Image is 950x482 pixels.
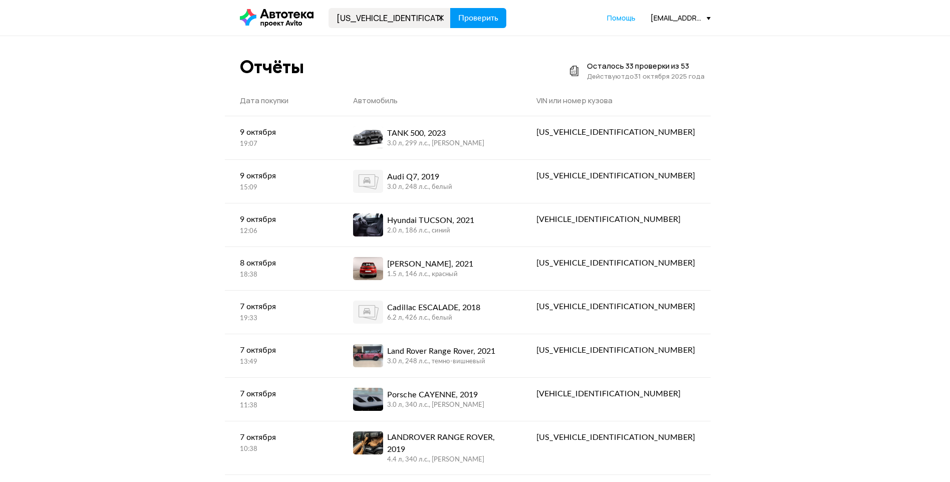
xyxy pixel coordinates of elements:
[521,291,710,323] a: [US_VEHICLE_IDENTIFICATION_NUMBER]
[338,334,522,377] a: Land Rover Range Rover, 20213.0 л, 248 л.c., темно-вишневый
[240,431,323,443] div: 7 октября
[387,345,495,357] div: Land Rover Range Rover, 2021
[353,96,507,106] div: Автомобиль
[387,389,484,401] div: Porsche CAYENNE, 2019
[338,291,522,334] a: Cadillac ESCALADE, 20186.2 л, 426 л.c., белый
[536,388,695,400] div: [VEHICLE_IDENTIFICATION_NUMBER]
[387,139,484,148] div: 3.0 л, 299 л.c., [PERSON_NAME]
[338,203,522,247] a: Hyundai TUCSON, 20212.0 л, 186 л.c., синий
[387,183,452,192] div: 3.0 л, 248 л.c., белый
[536,213,695,225] div: [VEHICLE_IDENTIFICATION_NUMBER]
[240,344,323,356] div: 7 октября
[387,226,474,235] div: 2.0 л, 186 л.c., синий
[387,270,473,279] div: 1.5 л, 146 л.c., красный
[338,116,522,159] a: TANK 500, 20233.0 л, 299 л.c., [PERSON_NAME]
[521,421,710,453] a: [US_VEHICLE_IDENTIFICATION_NUMBER]
[225,203,338,246] a: 9 октября12:06
[651,13,711,23] div: [EMAIL_ADDRESS][DOMAIN_NAME]
[450,8,506,28] button: Проверить
[521,116,710,148] a: [US_VEHICLE_IDENTIFICATION_NUMBER]
[240,227,323,236] div: 12:06
[240,358,323,367] div: 13:49
[240,271,323,280] div: 18:38
[240,314,323,323] div: 19:33
[387,314,480,323] div: 6.2 л, 426 л.c., белый
[521,334,710,366] a: [US_VEHICLE_IDENTIFICATION_NUMBER]
[607,13,636,23] a: Помощь
[536,431,695,443] div: [US_VEHICLE_IDENTIFICATION_NUMBER]
[521,247,710,279] a: [US_VEHICLE_IDENTIFICATION_NUMBER]
[338,421,522,474] a: LANDROVER RANGE ROVER, 20194.4 л, 340 л.c., [PERSON_NAME]
[225,160,338,202] a: 9 октября15:09
[225,421,338,464] a: 7 октября10:38
[387,171,452,183] div: Audi Q7, 2019
[240,170,323,182] div: 9 октября
[536,170,695,182] div: [US_VEHICLE_IDENTIFICATION_NUMBER]
[387,431,507,455] div: LANDROVER RANGE ROVER, 2019
[458,14,498,22] span: Проверить
[225,116,338,159] a: 9 октября19:07
[536,96,695,106] div: VIN или номер кузова
[329,8,451,28] input: VIN, госномер, номер кузова
[587,71,705,81] div: Действуют до 31 октября 2025 года
[387,258,473,270] div: [PERSON_NAME], 2021
[536,301,695,313] div: [US_VEHICLE_IDENTIFICATION_NUMBER]
[225,334,338,377] a: 7 октября13:49
[240,183,323,192] div: 15:09
[521,203,710,235] a: [VEHICLE_IDENTIFICATION_NUMBER]
[240,140,323,149] div: 19:07
[338,378,522,421] a: Porsche CAYENNE, 20193.0 л, 340 л.c., [PERSON_NAME]
[240,401,323,410] div: 11:38
[240,257,323,269] div: 8 октября
[225,247,338,290] a: 8 октября18:38
[225,291,338,333] a: 7 октября19:33
[240,213,323,225] div: 9 октября
[387,401,484,410] div: 3.0 л, 340 л.c., [PERSON_NAME]
[240,301,323,313] div: 7 октября
[521,160,710,192] a: [US_VEHICLE_IDENTIFICATION_NUMBER]
[536,257,695,269] div: [US_VEHICLE_IDENTIFICATION_NUMBER]
[387,302,480,314] div: Cadillac ESCALADE, 2018
[240,388,323,400] div: 7 октября
[387,127,484,139] div: TANK 500, 2023
[536,126,695,138] div: [US_VEHICLE_IDENTIFICATION_NUMBER]
[240,445,323,454] div: 10:38
[240,96,323,106] div: Дата покупки
[536,344,695,356] div: [US_VEHICLE_IDENTIFICATION_NUMBER]
[521,378,710,410] a: [VEHICLE_IDENTIFICATION_NUMBER]
[240,126,323,138] div: 9 октября
[338,247,522,290] a: [PERSON_NAME], 20211.5 л, 146 л.c., красный
[387,455,507,464] div: 4.4 л, 340 л.c., [PERSON_NAME]
[338,160,522,203] a: Audi Q7, 20193.0 л, 248 л.c., белый
[225,378,338,420] a: 7 октября11:38
[387,214,474,226] div: Hyundai TUCSON, 2021
[240,56,304,78] div: Отчёты
[587,61,705,71] div: Осталось 33 проверки из 53
[387,357,495,366] div: 3.0 л, 248 л.c., темно-вишневый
